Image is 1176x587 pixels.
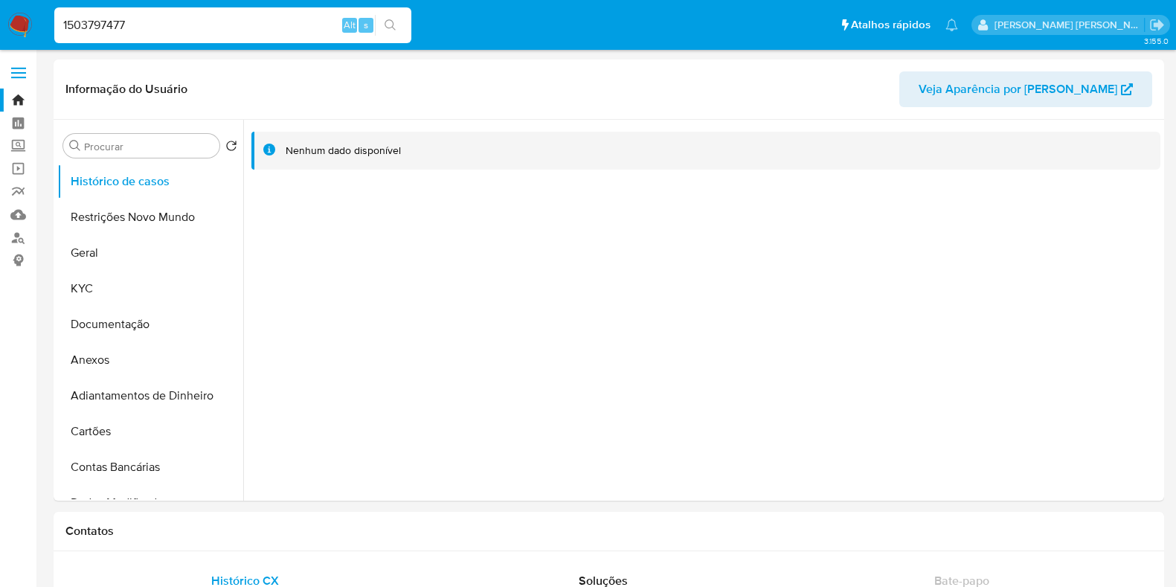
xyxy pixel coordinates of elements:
[57,414,243,449] button: Cartões
[57,271,243,307] button: KYC
[57,235,243,271] button: Geral
[1149,17,1165,33] a: Sair
[344,18,356,32] span: Alt
[57,307,243,342] button: Documentação
[375,15,405,36] button: search-icon
[899,71,1152,107] button: Veja Aparência por [PERSON_NAME]
[65,82,187,97] h1: Informação do Usuário
[69,140,81,152] button: Procurar
[919,71,1117,107] span: Veja Aparência por [PERSON_NAME]
[57,378,243,414] button: Adiantamentos de Dinheiro
[995,18,1145,32] p: danilo.toledo@mercadolivre.com
[65,524,1152,539] h1: Contatos
[945,19,958,31] a: Notificações
[57,164,243,199] button: Histórico de casos
[225,140,237,156] button: Retornar ao pedido padrão
[57,342,243,378] button: Anexos
[57,485,243,521] button: Dados Modificados
[364,18,368,32] span: s
[851,17,931,33] span: Atalhos rápidos
[57,199,243,235] button: Restrições Novo Mundo
[57,449,243,485] button: Contas Bancárias
[84,140,213,153] input: Procurar
[54,16,411,35] input: Pesquise usuários ou casos...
